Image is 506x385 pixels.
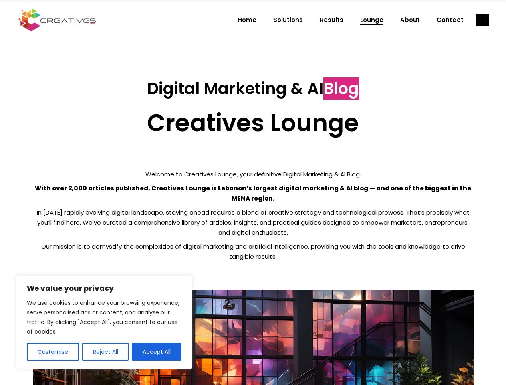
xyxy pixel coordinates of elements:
[33,207,474,237] p: In [DATE] rapidly evolving digital landscape, staying ahead requires a blend of creative strategy...
[132,343,181,361] button: Accept All
[428,10,472,30] a: Contact
[33,169,474,179] p: Welcome to Creatives Lounge, your definitive Digital Marketing & AI Blog.
[82,343,129,361] button: Reject All
[437,10,464,30] span: Contact
[265,10,311,30] a: Solutions
[392,10,428,30] a: About
[273,10,303,30] span: Solutions
[238,10,256,30] span: Home
[229,10,265,30] a: Home
[476,14,489,26] a: link
[311,10,352,30] a: Results
[400,10,420,30] span: About
[352,10,392,30] a: Lounge
[360,10,383,30] span: Lounge
[17,8,98,32] img: Creatives
[323,77,359,100] span: Blog
[33,241,474,261] p: Our mission is to demystify the complexities of digital marketing and artificial intelligence, pr...
[27,298,181,336] p: We use cookies to enhance your browsing experience, serve personalised ads or content, and analys...
[27,284,181,293] p: We value your privacy
[27,343,79,361] button: Customise
[35,184,471,203] strong: With over 2,000 articles published, Creatives Lounge is Lebanon’s largest digital marketing & AI ...
[16,275,192,369] div: We value your privacy
[33,108,474,137] h2: Creatives Lounge
[320,10,343,30] span: Results
[33,79,474,98] h3: Digital Marketing & AI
